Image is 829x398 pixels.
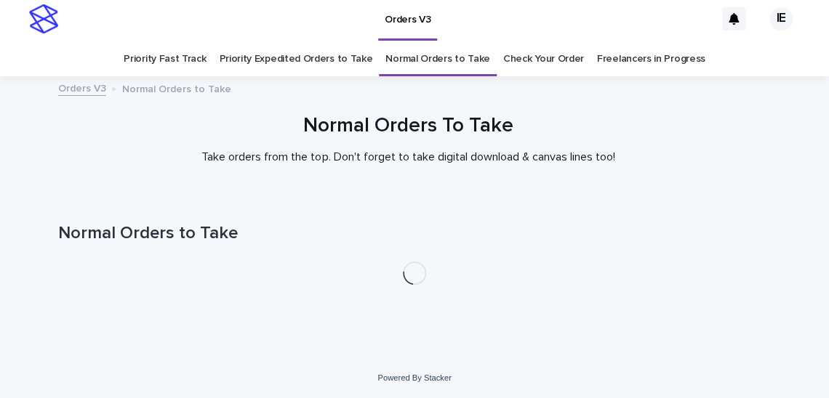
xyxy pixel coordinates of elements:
[769,7,793,31] div: IE
[377,373,451,382] a: Powered By Stacker
[385,42,490,76] a: Normal Orders to Take
[124,42,206,76] a: Priority Fast Track
[52,114,764,139] h1: Normal Orders To Take
[597,42,705,76] a: Freelancers in Progress
[58,79,106,96] a: Orders V3
[29,4,58,33] img: stacker-logo-s-only.png
[58,223,771,244] h1: Normal Orders to Take
[117,150,699,164] p: Take orders from the top. Don't forget to take digital download & canvas lines too!
[122,80,231,96] p: Normal Orders to Take
[503,42,584,76] a: Check Your Order
[219,42,372,76] a: Priority Expedited Orders to Take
